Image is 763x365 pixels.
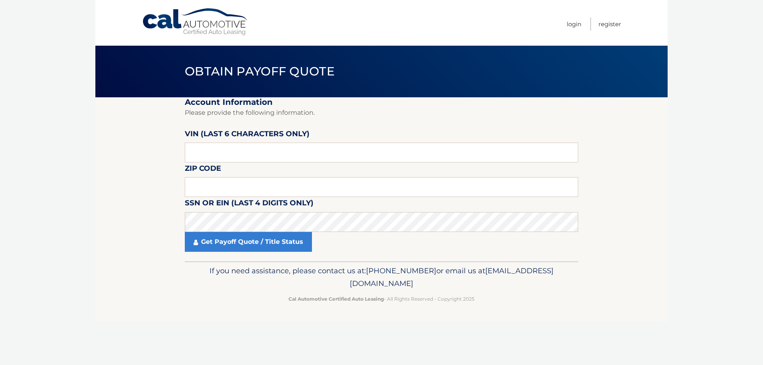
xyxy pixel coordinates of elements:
span: Obtain Payoff Quote [185,64,335,79]
span: [PHONE_NUMBER] [366,266,436,275]
a: Login [567,17,581,31]
label: SSN or EIN (last 4 digits only) [185,197,314,212]
label: VIN (last 6 characters only) [185,128,310,143]
a: Get Payoff Quote / Title Status [185,232,312,252]
strong: Cal Automotive Certified Auto Leasing [289,296,384,302]
p: If you need assistance, please contact us at: or email us at [190,265,573,290]
a: Cal Automotive [142,8,249,36]
a: Register [598,17,621,31]
label: Zip Code [185,162,221,177]
h2: Account Information [185,97,578,107]
p: - All Rights Reserved - Copyright 2025 [190,295,573,303]
p: Please provide the following information. [185,107,578,118]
